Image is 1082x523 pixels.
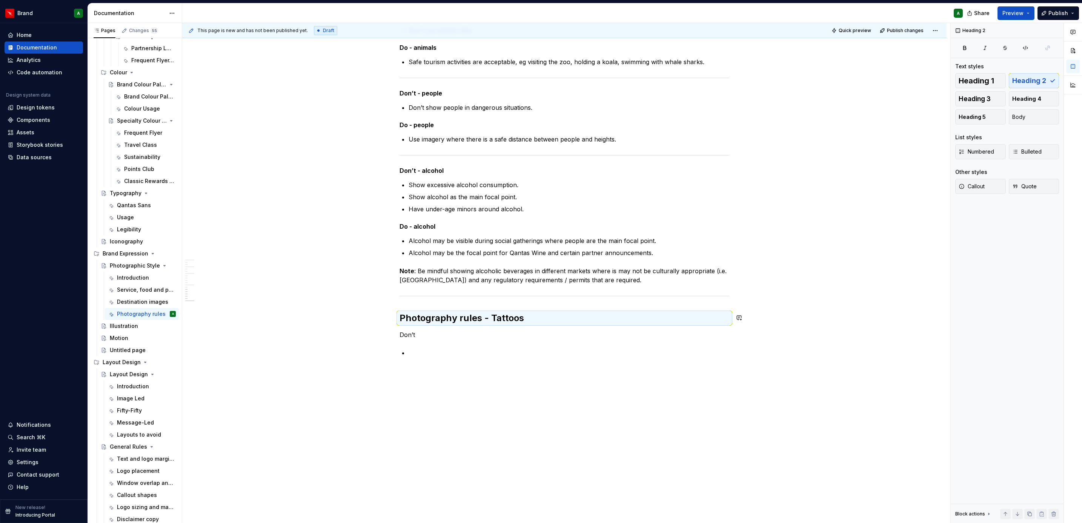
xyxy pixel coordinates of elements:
span: Share [974,9,990,17]
p: Safe tourism activities are acceptable, eg visiting the zoo, holding a koala, swimming with whale... [409,57,729,66]
button: Heading 4 [1009,91,1059,106]
h5: Do - animals [400,44,729,51]
div: Legibility [117,226,141,233]
button: Notifications [5,419,83,431]
h2: Photography rules - Tattoos [400,312,729,324]
div: Design tokens [17,104,55,111]
div: Introduction [117,383,149,390]
strong: Note [400,267,414,275]
div: Qantas Sans [117,202,151,209]
div: Logo sizing and margins [117,503,174,511]
div: Image Led [117,395,144,402]
a: Brand Colour Palette [105,78,179,91]
span: Draft [323,28,334,34]
a: Points Club [112,163,179,175]
a: Analytics [5,54,83,66]
div: A [957,10,960,16]
h5: Don’t - people [400,89,729,97]
p: Use imagery where there is a safe distance between people and heights. [409,135,729,144]
a: Travel Class [112,139,179,151]
a: Code automation [5,66,83,78]
a: Motion [98,332,179,344]
a: Destination images [105,296,179,308]
div: Home [17,31,32,39]
div: Sustainability [124,153,160,161]
div: Search ⌘K [17,434,45,441]
div: A [172,310,174,318]
button: Heading 3 [955,91,1006,106]
a: Callout shapes [105,489,179,501]
span: Heading 5 [959,113,986,121]
span: This page is new and has not been published yet. [197,28,308,34]
a: Introduction [105,380,179,392]
button: BrandA [2,5,86,21]
a: Photography rulesA [105,308,179,320]
p: Don’t show people in dangerous situations. [409,103,729,112]
div: Usage [117,214,134,221]
div: Block actions [955,511,985,517]
a: Brand Colour Palette [112,91,179,103]
div: Code automation [17,69,62,76]
a: Text and logo margins [105,453,179,465]
span: Bulleted [1012,148,1042,155]
div: Layouts to avoid [117,431,161,438]
div: Logo placement [117,467,160,475]
div: A [77,10,80,16]
a: Classic Rewards and Classic Plus Rewards [112,175,179,187]
div: Notifications [17,421,51,429]
div: Brand Colour Palette [117,81,167,88]
div: Block actions [955,509,992,519]
div: Colour Usage [124,105,160,112]
div: Design system data [6,92,51,98]
a: Typography [98,187,179,199]
div: Photography rules [117,310,166,318]
div: Brand Expression [103,250,148,257]
a: Fifty-Fifty [105,405,179,417]
a: Storybook stories [5,139,83,151]
a: Legibility [105,223,179,235]
a: Frequent Flyer, Business Rewards partnership lockup [119,54,179,66]
p: Have under-age minors around alcohol. [409,205,729,214]
div: Travel Class [124,141,157,149]
button: Publish [1037,6,1079,20]
a: Assets [5,126,83,138]
button: Heading 5 [955,109,1006,125]
a: General Rules [98,441,179,453]
a: Qantas Sans [105,199,179,211]
p: New release! [15,505,45,511]
a: Window overlap and cropping rules [105,477,179,489]
div: Brand [17,9,33,17]
div: Components [17,116,50,124]
div: Documentation [17,44,57,51]
div: Message-Led [117,419,154,426]
div: Frequent Flyer [124,129,162,137]
button: Numbered [955,144,1006,159]
div: Window overlap and cropping rules [117,479,174,487]
a: Image Led [105,392,179,405]
p: Alcohol may be visible during social gatherings where people are the main focal point. [409,236,729,245]
div: Assets [17,129,34,136]
div: Destination images [117,298,168,306]
a: Message-Led [105,417,179,429]
p: Alcohol may be the focal point for Qantas Wine and certain partner announcements. [409,248,729,257]
a: Documentation [5,42,83,54]
a: Sustainability [112,151,179,163]
div: Text and logo margins [117,455,174,463]
a: Introduction [105,272,179,284]
p: Show alcohol as the main focal point. [409,192,729,202]
button: Publish changes [878,25,927,36]
div: Points Club [124,165,154,173]
a: Colour Usage [112,103,179,115]
div: General Rules [110,443,147,451]
span: Publish changes [887,28,924,34]
p: Introducing Portal [15,512,55,518]
a: Illustration [98,320,179,332]
div: Text styles [955,63,984,70]
span: Callout [959,183,985,190]
div: Brand Expression [91,248,179,260]
a: Photographic Style [98,260,179,272]
a: Partnership Lockups [119,42,179,54]
div: Colour [98,66,179,78]
div: Layout Design [103,358,141,366]
div: Callout shapes [117,491,157,499]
